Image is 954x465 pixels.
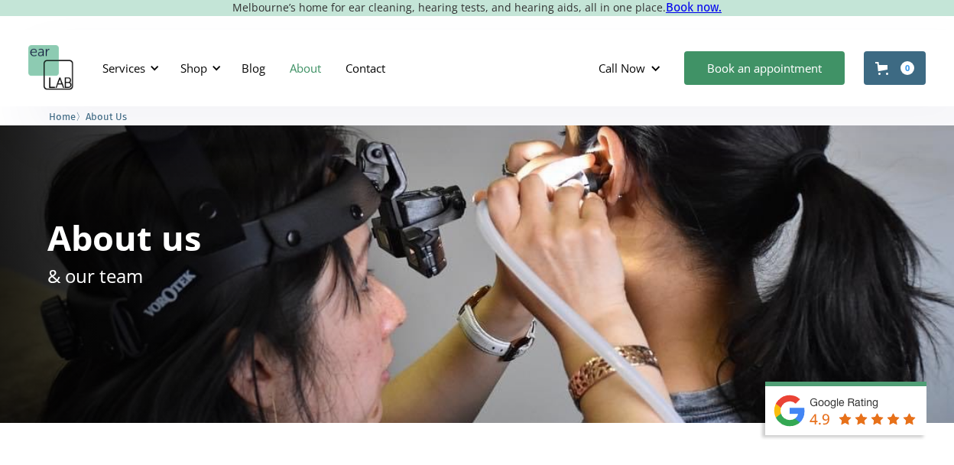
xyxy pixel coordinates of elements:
[277,46,333,90] a: About
[333,46,397,90] a: Contact
[47,262,143,289] p: & our team
[171,45,226,91] div: Shop
[102,60,145,76] div: Services
[864,51,926,85] a: Open cart
[93,45,164,91] div: Services
[49,111,76,122] span: Home
[28,45,74,91] a: home
[180,60,207,76] div: Shop
[684,51,845,85] a: Book an appointment
[47,220,201,255] h1: About us
[900,61,914,75] div: 0
[86,111,127,122] span: About Us
[229,46,277,90] a: Blog
[49,109,76,123] a: Home
[599,60,645,76] div: Call Now
[86,109,127,123] a: About Us
[49,109,86,125] li: 〉
[586,45,677,91] div: Call Now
